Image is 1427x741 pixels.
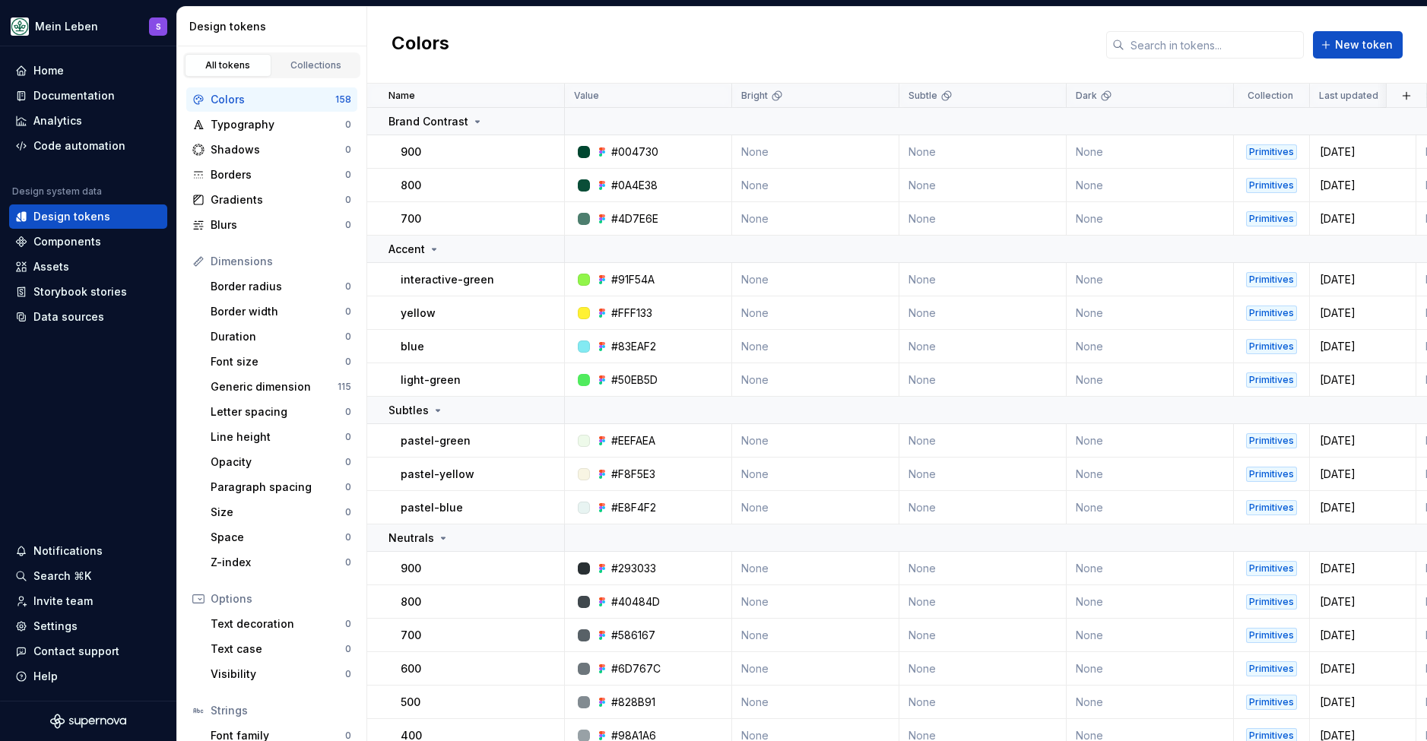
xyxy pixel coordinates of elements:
[50,714,126,729] svg: Supernova Logo
[211,667,345,682] div: Visibility
[1246,695,1297,710] div: Primitives
[899,202,1067,236] td: None
[345,481,351,493] div: 0
[1246,467,1297,482] div: Primitives
[345,531,351,543] div: 0
[33,113,82,128] div: Analytics
[186,112,357,137] a: Typography0
[9,564,167,588] button: Search ⌘K
[1067,619,1234,652] td: None
[205,637,357,661] a: Text case0
[1067,263,1234,296] td: None
[1311,594,1415,610] div: [DATE]
[211,530,345,545] div: Space
[401,594,421,610] p: 800
[388,114,468,129] p: Brand Contrast
[1067,491,1234,524] td: None
[1248,90,1293,102] p: Collection
[33,259,69,274] div: Assets
[205,450,357,474] a: Opacity0
[1067,135,1234,169] td: None
[33,209,110,224] div: Design tokens
[401,433,471,448] p: pastel-green
[33,594,93,609] div: Invite team
[205,350,357,374] a: Font size0
[1246,628,1297,643] div: Primitives
[732,458,899,491] td: None
[211,192,345,207] div: Gradients
[156,21,161,33] div: S
[211,167,345,182] div: Borders
[611,695,655,710] div: #828B91
[211,616,345,632] div: Text decoration
[1246,561,1297,576] div: Primitives
[9,539,167,563] button: Notifications
[338,381,351,393] div: 115
[211,404,345,420] div: Letter spacing
[732,619,899,652] td: None
[611,628,655,643] div: #586167
[1311,306,1415,321] div: [DATE]
[345,556,351,568] div: 0
[1067,652,1234,686] td: None
[9,614,167,638] a: Settings
[9,109,167,133] a: Analytics
[9,59,167,83] a: Home
[345,331,351,343] div: 0
[345,280,351,293] div: 0
[345,356,351,368] div: 0
[1124,31,1304,59] input: Search in tokens...
[205,500,357,524] a: Size0
[401,661,421,676] p: 600
[1246,500,1297,515] div: Primitives
[899,585,1067,619] td: None
[899,652,1067,686] td: None
[732,202,899,236] td: None
[401,561,421,576] p: 900
[1246,594,1297,610] div: Primitives
[1311,272,1415,287] div: [DATE]
[345,643,351,655] div: 0
[205,662,357,686] a: Visibility0
[211,329,345,344] div: Duration
[9,280,167,304] a: Storybook stories
[1311,144,1415,160] div: [DATE]
[732,169,899,202] td: None
[732,330,899,363] td: None
[611,372,658,388] div: #50EB5D
[1311,628,1415,643] div: [DATE]
[401,695,420,710] p: 500
[401,372,461,388] p: light-green
[899,363,1067,397] td: None
[205,299,357,324] a: Border width0
[401,467,474,482] p: pastel-yellow
[186,163,357,187] a: Borders0
[1246,144,1297,160] div: Primitives
[33,543,103,559] div: Notifications
[33,309,104,325] div: Data sources
[345,219,351,231] div: 0
[211,117,345,132] div: Typography
[1246,306,1297,321] div: Primitives
[401,339,424,354] p: blue
[1311,561,1415,576] div: [DATE]
[899,169,1067,202] td: None
[9,305,167,329] a: Data sources
[1311,695,1415,710] div: [DATE]
[211,92,335,107] div: Colors
[33,644,119,659] div: Contact support
[33,284,127,299] div: Storybook stories
[392,31,449,59] h2: Colors
[732,686,899,719] td: None
[33,619,78,634] div: Settings
[211,142,345,157] div: Shadows
[899,296,1067,330] td: None
[345,431,351,443] div: 0
[732,363,899,397] td: None
[9,639,167,663] button: Contact support
[211,379,338,394] div: Generic dimension
[211,703,351,718] div: Strings
[33,234,101,249] div: Components
[211,505,345,520] div: Size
